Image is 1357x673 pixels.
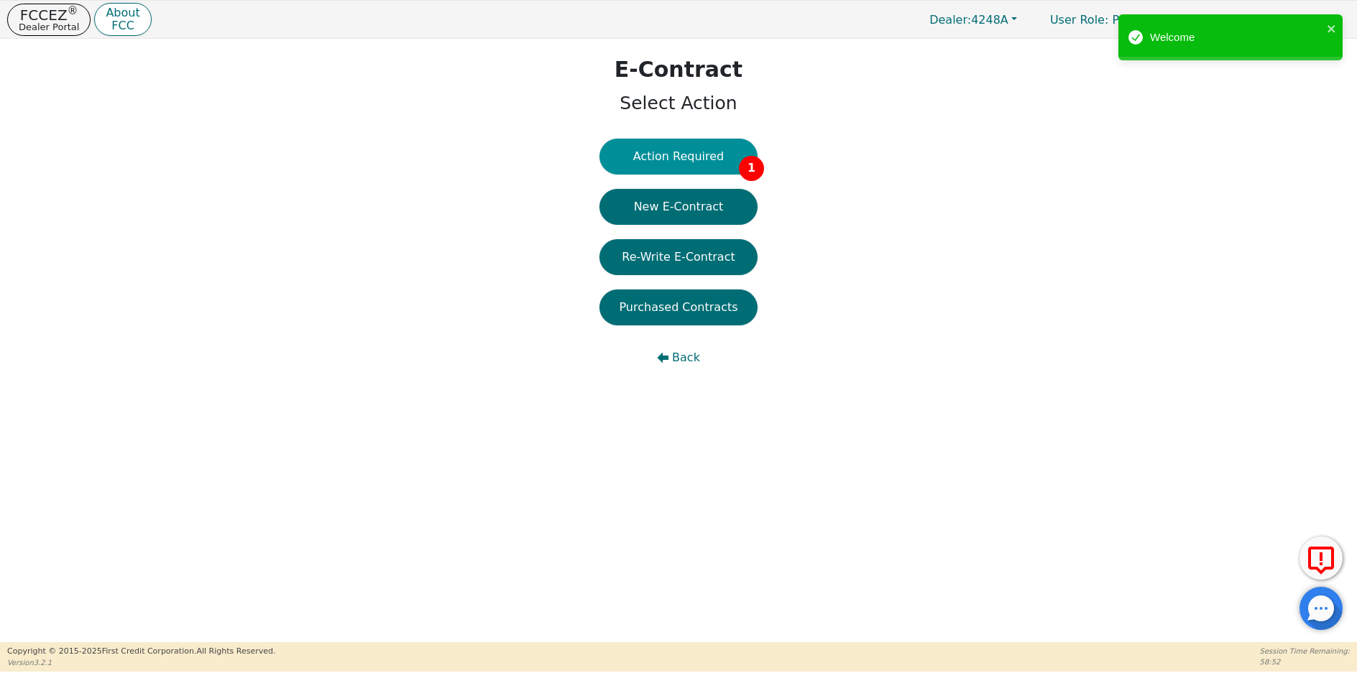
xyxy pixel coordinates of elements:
span: Back [672,349,700,366]
button: Purchased Contracts [599,289,758,325]
a: User Role: Primary [1036,6,1171,34]
p: Version 3.2.1 [7,657,275,668]
button: New E-Contract [599,189,758,225]
button: AboutFCC [94,3,151,37]
p: Copyright © 2015- 2025 First Credit Corporation. [7,646,275,658]
p: FCCEZ [19,8,79,22]
p: Session Time Remaining: [1260,646,1350,656]
p: Primary [1036,6,1171,34]
button: Dealer:4248A [914,9,1032,31]
button: 4248A:[PERSON_NAME] [1174,9,1350,31]
span: User Role : [1050,13,1108,27]
span: 4248A [929,13,1008,27]
button: Report Error to FCC [1299,537,1343,580]
button: FCCEZ®Dealer Portal [7,4,91,36]
span: Dealer: [929,13,971,27]
h1: E-Contract [615,57,742,83]
button: close [1327,20,1337,37]
button: Back [599,340,758,376]
p: Select Action [615,90,742,117]
button: Action Required1 [599,139,758,175]
sup: ® [68,4,78,17]
span: All Rights Reserved. [196,646,275,656]
p: 58:52 [1260,656,1350,667]
p: About [106,7,139,19]
button: Re-Write E-Contract [599,239,758,275]
span: 1 [739,156,764,181]
p: FCC [106,20,139,32]
p: Dealer Portal [19,22,79,32]
div: Welcome [1150,29,1322,46]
